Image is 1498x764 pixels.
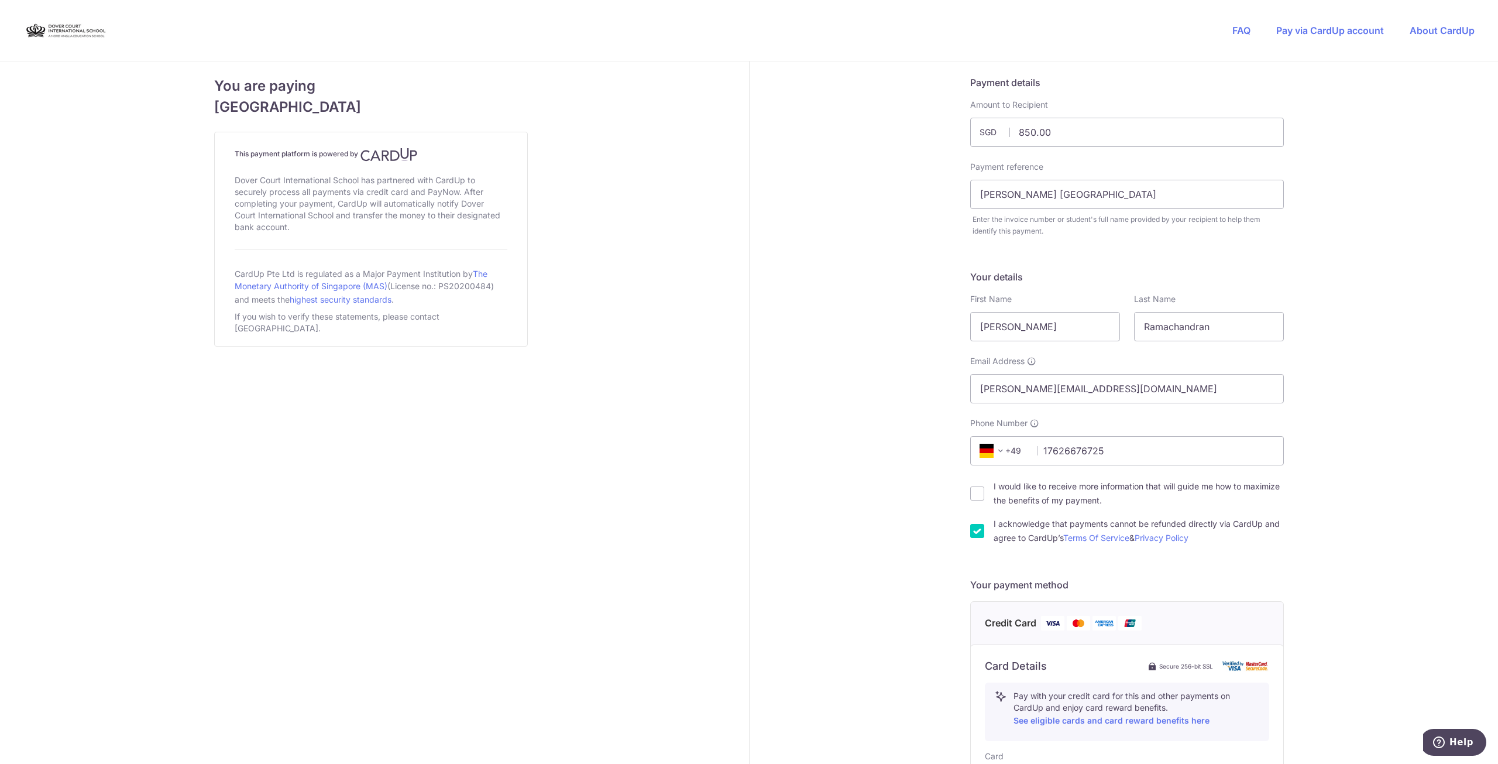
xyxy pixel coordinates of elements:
label: Last Name [1134,293,1176,305]
input: First name [970,312,1120,341]
p: Pay with your credit card for this and other payments on CardUp and enjoy card reward benefits. [1013,690,1259,728]
div: If you wish to verify these statements, please contact [GEOGRAPHIC_DATA]. [235,309,507,337]
label: I acknowledge that payments cannot be refunded directly via CardUp and agree to CardUp’s & [994,517,1284,545]
span: Email Address [970,355,1025,367]
label: Payment reference [970,161,1043,173]
a: Privacy Policy [1135,533,1188,543]
div: Dover Court International School has partnered with CardUp to securely process all payments via c... [235,172,507,235]
a: Pay via CardUp account [1276,25,1384,36]
img: Mastercard [1067,616,1090,631]
a: FAQ [1232,25,1250,36]
span: Phone Number [970,417,1028,429]
h5: Your payment method [970,578,1284,592]
div: Enter the invoice number or student's full name provided by your recipient to help them identify ... [973,214,1284,237]
label: I would like to receive more information that will guide me how to maximize the benefits of my pa... [994,479,1284,508]
img: CardUp [360,148,418,162]
a: See eligible cards and card reward benefits here [1013,715,1210,725]
label: Card [985,751,1004,762]
h5: Your details [970,270,1284,284]
span: +49 [980,444,1008,458]
img: Visa [1041,616,1064,631]
a: Terms Of Service [1063,533,1129,543]
iframe: Opens a widget where you can find more information [1423,729,1486,758]
img: American Express [1092,616,1116,631]
span: You are paying [214,76,528,97]
img: Union Pay [1118,616,1142,631]
h4: This payment platform is powered by [235,148,507,162]
input: Payment amount [970,118,1284,147]
span: SGD [980,126,1010,138]
a: About CardUp [1410,25,1475,36]
span: [GEOGRAPHIC_DATA] [214,97,528,118]
input: Email address [970,374,1284,403]
a: highest security standards [290,294,391,304]
span: Credit Card [985,616,1036,631]
span: Secure 256-bit SSL [1159,662,1213,671]
input: Last name [1134,312,1284,341]
label: First Name [970,293,1012,305]
img: card secure [1222,661,1269,671]
h5: Payment details [970,76,1284,90]
div: CardUp Pte Ltd is regulated as a Major Payment Institution by (License no.: PS20200484) and meets... [235,264,507,309]
label: Amount to Recipient [970,99,1048,111]
h6: Card Details [985,659,1047,673]
span: +49 [976,444,1029,458]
